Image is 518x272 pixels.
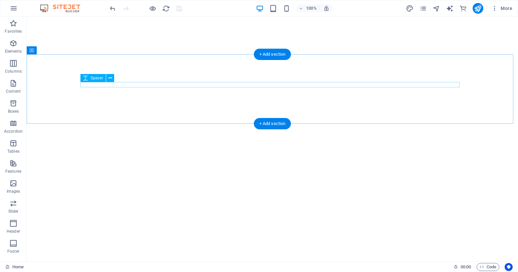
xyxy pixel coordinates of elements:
[419,4,427,12] button: pages
[8,109,19,114] p: Boxes
[446,4,454,12] button: text_generator
[5,263,24,271] a: Click to cancel selection. Double-click to open Pages
[5,29,22,34] p: Favorites
[254,118,291,129] div: + Add section
[7,249,19,254] p: Footer
[5,69,22,74] p: Columns
[461,263,471,271] span: 00 00
[505,263,513,271] button: Usercentrics
[491,5,512,12] span: More
[406,5,414,12] i: Design (Ctrl+Alt+Y)
[108,4,116,12] button: undo
[296,4,320,12] button: 100%
[454,263,471,271] h6: Session time
[433,5,440,12] i: Navigator
[480,263,496,271] span: Code
[4,129,23,134] p: Accordion
[489,3,515,14] button: More
[459,5,467,12] i: Commerce
[459,4,467,12] button: commerce
[162,4,170,12] button: reload
[7,229,20,234] p: Header
[7,189,20,194] p: Images
[5,169,21,174] p: Features
[446,5,454,12] i: AI Writer
[406,4,414,12] button: design
[323,5,329,11] i: On resize automatically adjust zoom level to fit chosen device.
[109,5,116,12] i: Undo: Change text (Ctrl+Z)
[6,89,21,94] p: Content
[465,264,466,269] span: :
[474,5,482,12] i: Publish
[90,76,103,80] span: Spacer
[306,4,317,12] h6: 100%
[477,263,499,271] button: Code
[5,49,22,54] p: Elements
[7,149,19,154] p: Tables
[8,209,19,214] p: Slider
[254,49,291,60] div: + Add section
[433,4,441,12] button: navigator
[38,4,88,12] img: Editor Logo
[473,3,483,14] button: publish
